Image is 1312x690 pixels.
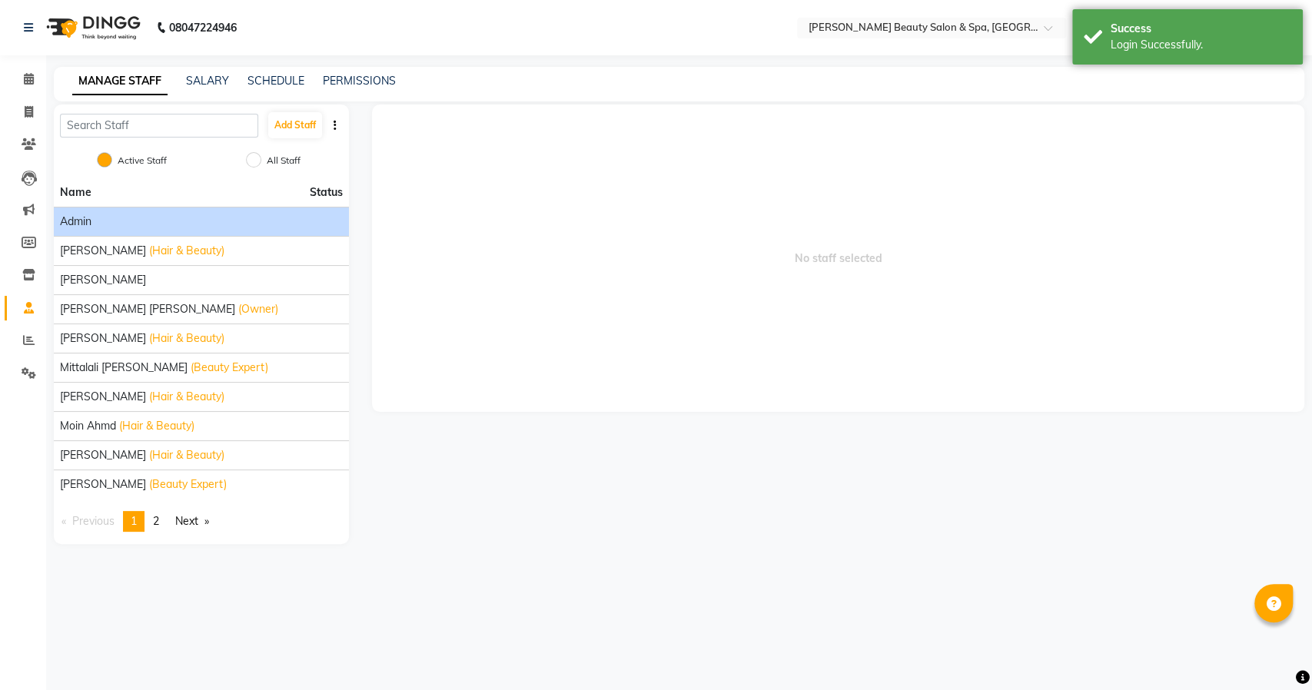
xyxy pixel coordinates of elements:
span: [PERSON_NAME] [PERSON_NAME] [60,301,235,317]
span: Status [310,184,343,201]
span: 2 [153,514,159,528]
span: [PERSON_NAME] [60,389,146,405]
span: [PERSON_NAME] [60,243,146,259]
a: SALARY [186,74,229,88]
span: (Hair & Beauty) [119,418,194,434]
span: Name [60,185,91,199]
span: (Hair & Beauty) [149,243,224,259]
span: Mittalali [PERSON_NAME] [60,360,188,376]
span: No staff selected [372,104,1304,412]
button: Add Staff [268,112,322,138]
img: logo [39,6,144,49]
b: 08047224946 [169,6,237,49]
label: All Staff [267,154,301,168]
span: (Beauty Expert) [191,360,268,376]
span: [PERSON_NAME] [60,476,146,493]
span: (Beauty Expert) [149,476,227,493]
a: PERMISSIONS [323,74,396,88]
input: Search Staff [60,114,258,138]
label: Active Staff [118,154,167,168]
span: (Owner) [238,301,278,317]
span: Admin [60,214,91,230]
span: (Hair & Beauty) [149,447,224,463]
a: MANAGE STAFF [72,68,168,95]
nav: Pagination [54,511,349,532]
span: Previous [72,514,115,528]
span: [PERSON_NAME] [60,330,146,347]
a: Next [168,511,217,532]
div: Success [1111,21,1291,37]
span: [PERSON_NAME] [60,272,146,288]
a: SCHEDULE [247,74,304,88]
span: 1 [131,514,137,528]
span: (Hair & Beauty) [149,330,224,347]
span: Moin Ahmd [60,418,116,434]
span: [PERSON_NAME] [60,447,146,463]
span: (Hair & Beauty) [149,389,224,405]
div: Login Successfully. [1111,37,1291,53]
